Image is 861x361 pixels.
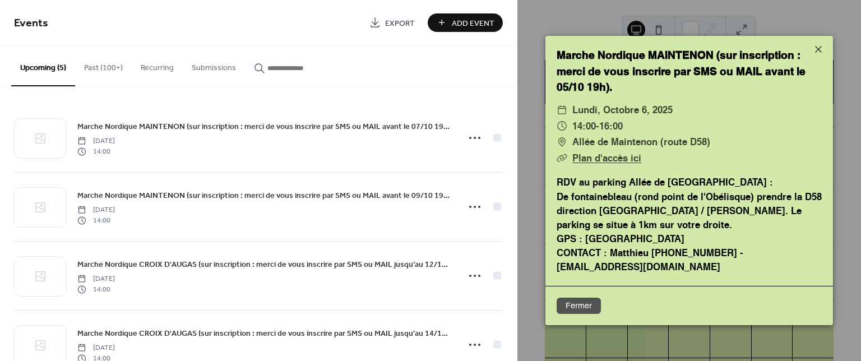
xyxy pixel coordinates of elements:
[77,274,115,284] span: [DATE]
[77,121,452,133] span: Marche Nordique MAINTENON (sur inscription : merci de vous inscrire par SMS ou MAIL avant le 07/1...
[572,152,641,164] a: Plan d'accès ici
[77,284,115,294] span: 14:00
[77,215,115,225] span: 14:00
[77,205,115,215] span: [DATE]
[557,150,567,166] div: ​
[77,328,452,340] span: Marche Nordique CROIX D'AUGAS (sur inscription : merci de vous inscrire par SMS ou MAIL jusqu'au ...
[11,45,75,86] button: Upcoming (5)
[77,343,115,353] span: [DATE]
[361,13,423,32] a: Export
[557,134,567,150] div: ​
[75,45,132,85] button: Past (100+)
[77,327,452,340] a: Marche Nordique CROIX D'AUGAS (sur inscription : merci de vous inscrire par SMS ou MAIL jusqu'au ...
[77,259,452,271] span: Marche Nordique CROIX D'AUGAS (sur inscription : merci de vous inscrire par SMS ou MAIL jusqu'au ...
[77,146,115,156] span: 14:00
[557,118,567,135] div: ​
[77,258,452,271] a: Marche Nordique CROIX D'AUGAS (sur inscription : merci de vous inscrire par SMS ou MAIL jusqu'au ...
[14,12,48,34] span: Events
[452,17,494,29] span: Add Event
[77,120,452,133] a: Marche Nordique MAINTENON (sur inscription : merci de vous inscrire par SMS ou MAIL avant le 07/1...
[545,175,833,274] div: RDV au parking Allée de [GEOGRAPHIC_DATA] : De fontainebleau (rond point de l'Obélisque) prendre ...
[572,134,710,150] span: Allée de Maintenon (route D58)
[557,298,601,314] button: Fermer
[572,121,596,132] span: 14:00
[77,136,115,146] span: [DATE]
[428,13,503,32] button: Add Event
[385,17,415,29] span: Export
[77,189,452,202] a: Marche Nordique MAINTENON (sur inscription : merci de vous inscrire par SMS ou MAIL avant le 09/1...
[132,45,183,85] button: Recurring
[183,45,245,85] button: Submissions
[77,190,452,202] span: Marche Nordique MAINTENON (sur inscription : merci de vous inscrire par SMS ou MAIL avant le 09/1...
[557,102,567,118] div: ​
[596,121,599,132] span: -
[557,49,806,94] a: Marche Nordique MAINTENON (sur inscription : merci de vous inscrire par SMS ou MAIL avant le 05/1...
[572,102,673,118] span: lundi, octobre 6, 2025
[599,121,623,132] span: 16:00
